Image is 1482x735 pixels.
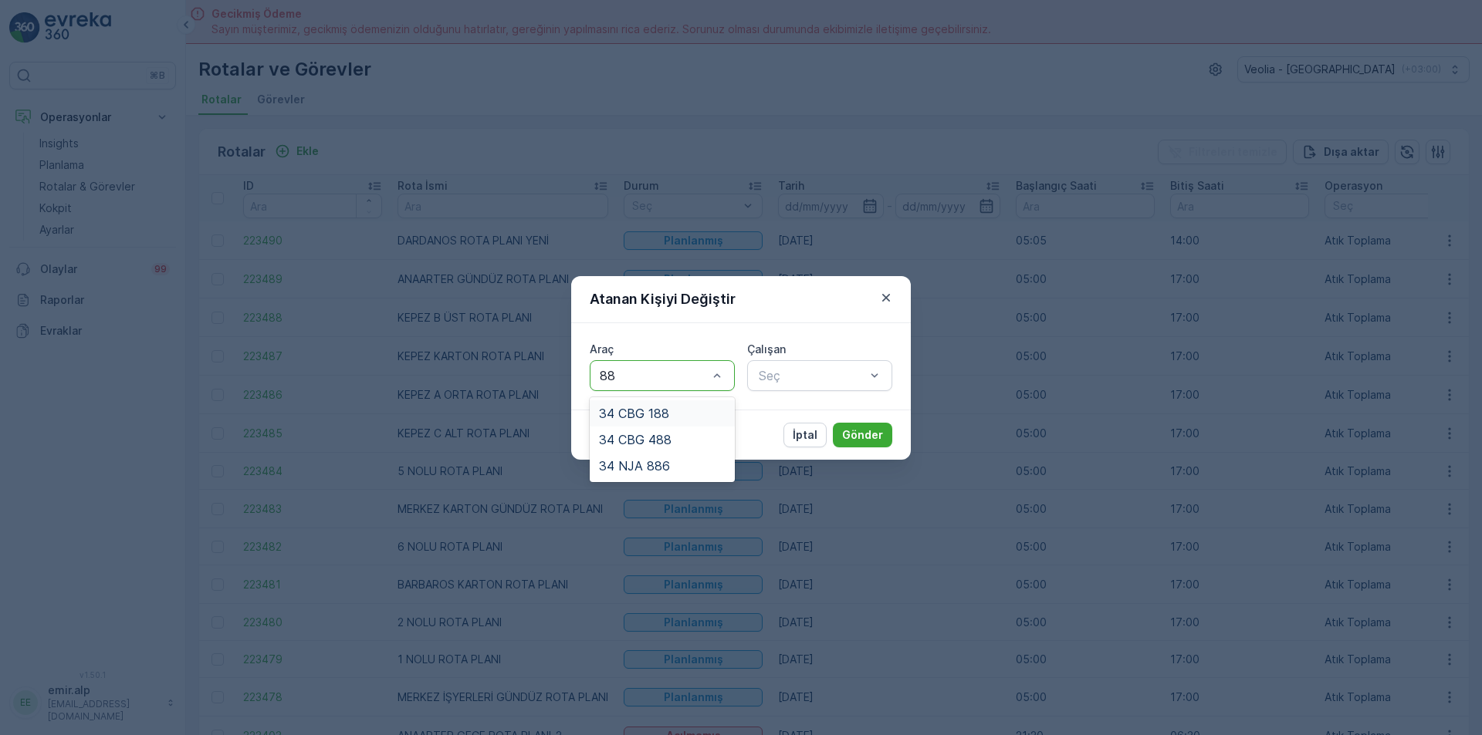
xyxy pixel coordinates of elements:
label: Çalışan [747,342,786,356]
label: Araç [590,342,614,356]
p: Seç [759,366,865,385]
span: 34 CBG 188 [599,406,669,420]
p: İptal [793,427,817,443]
button: İptal [783,423,827,447]
span: 34 CBG 488 [599,433,672,447]
button: Gönder [833,423,892,447]
p: Atanan Kişiyi Değiştir [590,288,736,310]
span: 34 NJA 886 [599,459,670,473]
p: Gönder [842,427,883,443]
